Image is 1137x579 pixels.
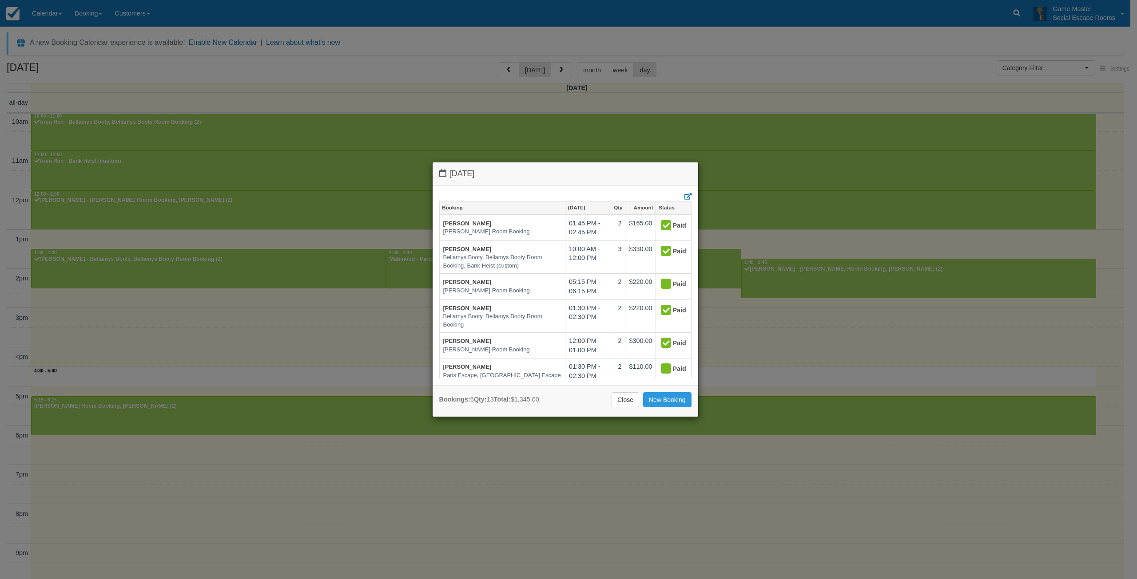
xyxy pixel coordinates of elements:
[611,274,625,299] td: 2
[565,201,611,214] a: [DATE]
[565,299,611,333] td: 01:30 PM - 02:30 PM
[440,201,565,214] a: Booking
[625,240,656,274] td: $330.00
[611,358,625,392] td: 2
[443,253,562,270] em: Bellamys Booty, Bellamys Booty Room Booking, Bank Heist (custom)
[611,215,625,241] td: 2
[612,392,639,407] a: Close
[660,336,680,351] div: Paid
[565,215,611,241] td: 01:45 PM - 02:45 PM
[660,362,680,376] div: Paid
[439,396,470,403] strong: Bookings:
[625,201,656,214] a: Amount
[625,274,656,299] td: $220.00
[565,240,611,274] td: 10:00 AM - 12:00 PM
[660,277,680,291] div: Paid
[443,287,562,295] em: [PERSON_NAME] Room Booking
[443,279,492,285] a: [PERSON_NAME]
[443,346,562,354] em: [PERSON_NAME] Room Booking
[474,396,487,403] strong: Qty:
[660,244,680,259] div: Paid
[611,240,625,274] td: 3
[443,371,562,388] em: Paris Escape, [GEOGRAPHIC_DATA] Escape Room Booking
[443,312,562,329] em: Bellamys Booty, Bellamys Booty Room Booking
[611,201,625,214] a: Qty
[625,358,656,392] td: $110.00
[660,303,680,318] div: Paid
[439,169,692,178] h4: [DATE]
[565,274,611,299] td: 05:15 PM - 06:15 PM
[443,363,492,370] a: [PERSON_NAME]
[439,395,539,404] div: 6 13 $1,345.00
[625,299,656,333] td: $220.00
[611,299,625,333] td: 2
[443,246,492,252] a: [PERSON_NAME]
[660,219,680,233] div: Paid
[625,215,656,241] td: $165.00
[643,392,692,407] a: New Booking
[443,305,492,311] a: [PERSON_NAME]
[443,228,562,236] em: [PERSON_NAME] Room Booking
[443,338,492,344] a: [PERSON_NAME]
[565,333,611,358] td: 12:00 PM - 01:00 PM
[656,201,691,214] a: Status
[565,358,611,392] td: 01:30 PM - 02:30 PM
[611,333,625,358] td: 2
[443,220,492,227] a: [PERSON_NAME]
[494,396,511,403] strong: Total:
[625,333,656,358] td: $300.00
